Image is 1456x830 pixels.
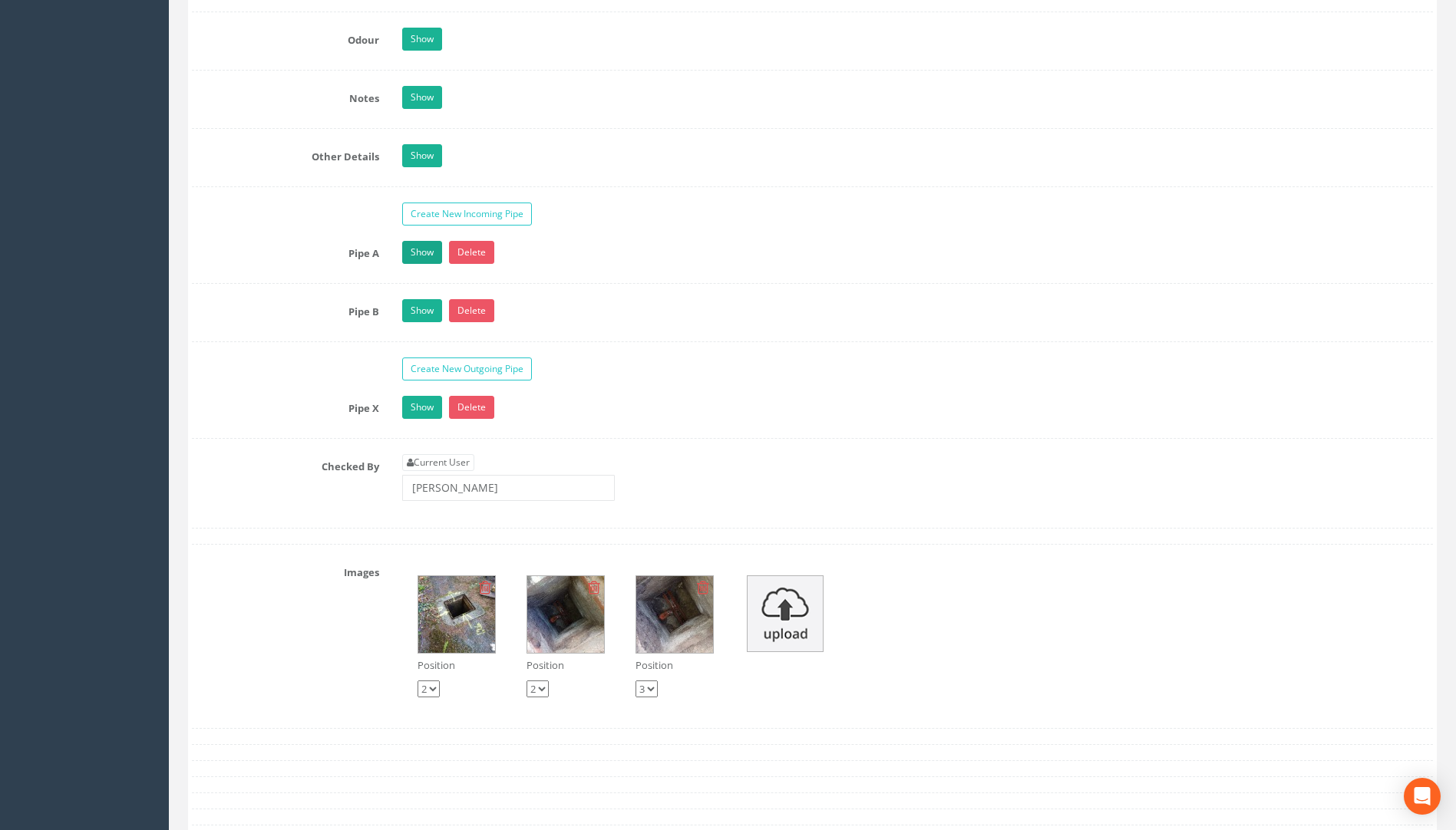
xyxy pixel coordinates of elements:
[180,241,391,261] label: Pipe A
[402,396,442,419] a: Show
[402,86,442,109] a: Show
[449,241,494,264] a: Delete
[180,144,391,164] label: Other Details
[402,241,442,264] a: Show
[180,28,391,48] label: Odour
[636,576,713,653] img: 0723e3d4-5bac-1924-7a3d-b2aa022bc438_683b8bc2-79f3-d4b2-e5b6-a3203abc9c96_thumb.jpg
[449,299,494,322] a: Delete
[418,658,496,673] p: Position
[180,396,391,416] label: Pipe X
[527,576,604,653] img: 0723e3d4-5bac-1924-7a3d-b2aa022bc438_1fdc750e-6a61-594c-674a-960c5ccef3f8_thumb.jpg
[449,396,494,419] a: Delete
[402,203,532,226] a: Create New Incoming Pipe
[180,299,391,319] label: Pipe B
[1404,778,1441,815] div: Open Intercom Messenger
[180,560,391,580] label: Images
[402,357,532,380] a: Create New Outgoing Pipe
[402,454,474,471] a: Current User
[747,575,824,652] img: upload_icon.png
[527,658,605,673] p: Position
[402,299,442,322] a: Show
[180,454,391,474] label: Checked By
[418,576,495,653] img: 0723e3d4-5bac-1924-7a3d-b2aa022bc438_5e95135c-e086-3e2a-6777-454d0464910a_thumb.jpg
[636,658,714,673] p: Position
[402,28,442,51] a: Show
[402,144,442,167] a: Show
[180,86,391,106] label: Notes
